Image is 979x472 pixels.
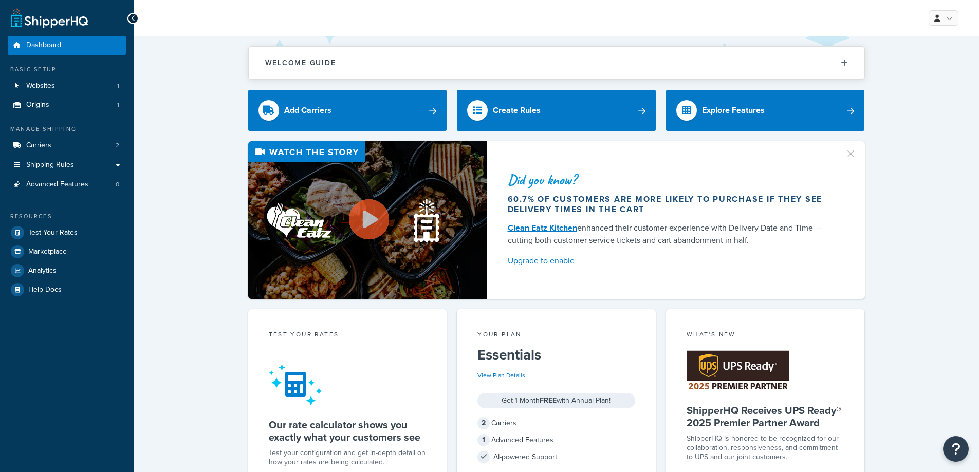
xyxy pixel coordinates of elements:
[477,433,635,447] div: Advanced Features
[8,125,126,134] div: Manage Shipping
[28,267,57,275] span: Analytics
[269,448,427,467] div: Test your configuration and get in-depth detail on how your rates are being calculated.
[116,141,119,150] span: 2
[8,156,126,175] a: Shipping Rules
[26,161,74,169] span: Shipping Rules
[702,103,765,118] div: Explore Features
[477,434,490,446] span: 1
[687,434,844,462] p: ShipperHQ is honored to be recognized for our collaboration, responsiveness, and commitment to UP...
[8,36,126,55] a: Dashboard
[248,90,447,131] a: Add Carriers
[477,330,635,342] div: Your Plan
[8,175,126,194] a: Advanced Features0
[8,96,126,115] li: Origins
[477,450,635,464] div: AI-powered Support
[477,416,635,430] div: Carriers
[477,393,635,408] div: Get 1 Month with Annual Plan!
[8,212,126,221] div: Resources
[457,90,656,131] a: Create Rules
[28,248,67,256] span: Marketplace
[8,136,126,155] a: Carriers2
[8,261,126,280] a: Analytics
[493,103,541,118] div: Create Rules
[26,82,55,90] span: Websites
[265,59,336,67] h2: Welcome Guide
[117,82,119,90] span: 1
[26,180,88,189] span: Advanced Features
[116,180,119,189] span: 0
[26,141,51,150] span: Carriers
[508,254,833,268] a: Upgrade to enable
[666,90,865,131] a: Explore Features
[540,395,557,406] strong: FREE
[269,419,427,443] h5: Our rate calculator shows you exactly what your customers see
[477,371,525,380] a: View Plan Details
[477,347,635,363] h5: Essentials
[8,223,126,242] a: Test Your Rates
[248,141,487,299] img: Video thumbnail
[508,173,833,187] div: Did you know?
[508,194,833,215] div: 60.7% of customers are more likely to purchase if they see delivery times in the cart
[8,65,126,74] div: Basic Setup
[687,330,844,342] div: What's New
[508,222,577,234] a: Clean Eatz Kitchen
[8,280,126,299] a: Help Docs
[8,136,126,155] li: Carriers
[26,101,49,109] span: Origins
[687,404,844,429] h5: ShipperHQ Receives UPS Ready® 2025 Premier Partner Award
[117,101,119,109] span: 1
[26,41,61,50] span: Dashboard
[8,175,126,194] li: Advanced Features
[477,417,490,429] span: 2
[249,47,864,79] button: Welcome Guide
[28,229,78,237] span: Test Your Rates
[8,96,126,115] a: Origins1
[943,436,969,462] button: Open Resource Center
[284,103,331,118] div: Add Carriers
[269,330,427,342] div: Test your rates
[28,286,62,294] span: Help Docs
[8,77,126,96] a: Websites1
[8,77,126,96] li: Websites
[8,242,126,261] a: Marketplace
[508,222,833,247] div: enhanced their customer experience with Delivery Date and Time — cutting both customer service ti...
